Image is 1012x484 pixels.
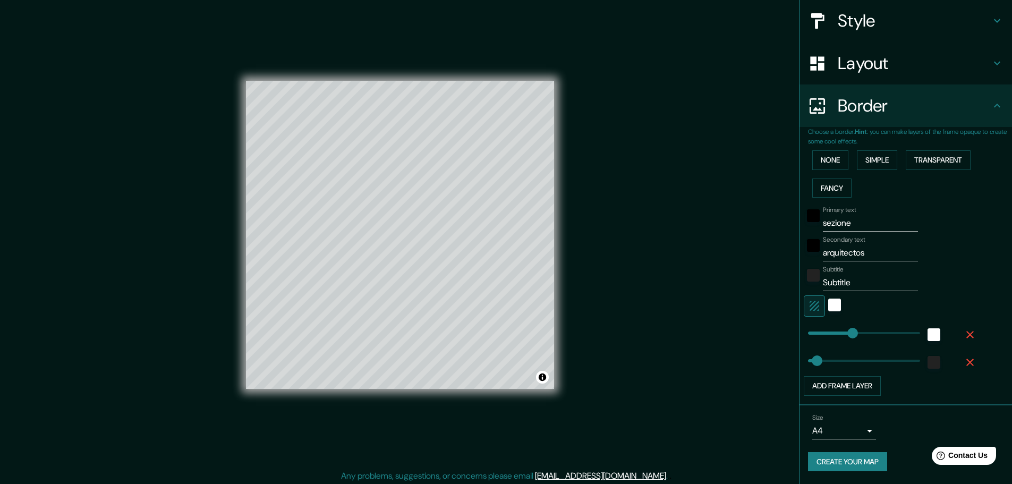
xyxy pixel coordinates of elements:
[823,235,865,244] label: Secondary text
[823,206,856,215] label: Primary text
[668,470,669,482] div: .
[804,376,881,396] button: Add frame layer
[807,269,820,282] button: color-222222
[812,422,876,439] div: A4
[808,452,887,472] button: Create your map
[535,470,666,481] a: [EMAIL_ADDRESS][DOMAIN_NAME]
[812,179,852,198] button: Fancy
[855,128,867,136] b: Hint
[857,150,897,170] button: Simple
[812,413,823,422] label: Size
[341,470,668,482] p: Any problems, suggestions, or concerns please email .
[828,299,841,311] button: white
[808,127,1012,146] p: Choose a border. : you can make layers of the frame opaque to create some cool effects.
[807,209,820,222] button: black
[838,53,991,74] h4: Layout
[812,150,848,170] button: None
[800,84,1012,127] div: Border
[536,371,549,384] button: Toggle attribution
[906,150,971,170] button: Transparent
[669,470,671,482] div: .
[928,356,940,369] button: color-222222
[917,443,1000,472] iframe: Help widget launcher
[838,10,991,31] h4: Style
[807,239,820,252] button: black
[928,328,940,341] button: white
[800,42,1012,84] div: Layout
[823,265,844,274] label: Subtitle
[838,95,991,116] h4: Border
